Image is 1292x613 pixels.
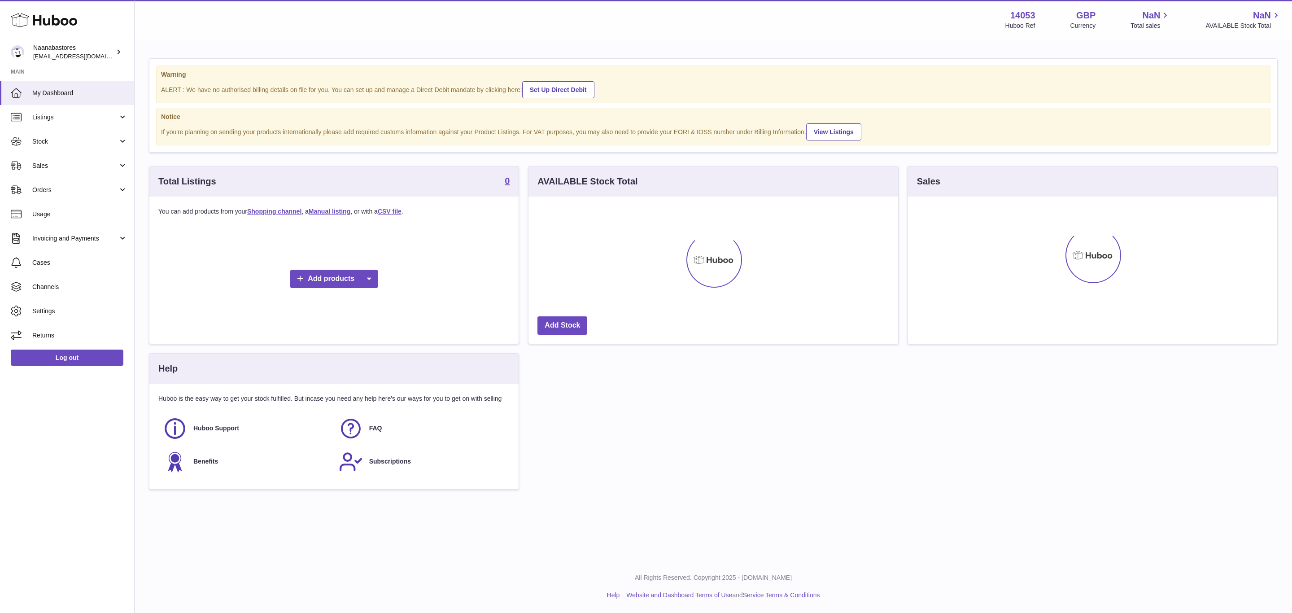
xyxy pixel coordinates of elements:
a: 0 [505,176,510,187]
a: Add Stock [537,316,587,335]
a: Subscriptions [339,450,506,474]
div: Currency [1070,22,1096,30]
div: Huboo Ref [1005,22,1035,30]
p: Huboo is the easy way to get your stock fulfilled. But incase you need any help here's our ways f... [158,394,510,403]
h3: Sales [917,175,940,188]
span: Stock [32,137,118,146]
h3: AVAILABLE Stock Total [537,175,637,188]
span: Orders [32,186,118,194]
a: Service Terms & Conditions [743,591,820,599]
span: Channels [32,283,127,291]
a: View Listings [806,123,861,140]
span: Subscriptions [369,457,411,466]
h3: Total Listings [158,175,216,188]
a: Help [607,591,620,599]
img: internalAdmin-14053@internal.huboo.com [11,45,24,59]
span: Returns [32,331,127,340]
span: Settings [32,307,127,315]
a: Manual listing [309,208,350,215]
a: CSV file [378,208,402,215]
a: NaN Total sales [1130,9,1170,30]
span: Usage [32,210,127,219]
li: and [623,591,820,600]
span: Huboo Support [193,424,239,433]
div: Naanabastores [33,44,114,61]
h3: Help [158,363,178,375]
div: If you're planning on sending your products internationally please add required customs informati... [161,122,1266,140]
span: NaN [1142,9,1160,22]
span: Sales [32,162,118,170]
a: FAQ [339,416,506,441]
a: Benefits [163,450,330,474]
strong: 14053 [1010,9,1035,22]
span: [EMAIL_ADDRESS][DOMAIN_NAME] [33,53,132,60]
span: My Dashboard [32,89,127,97]
span: Invoicing and Payments [32,234,118,243]
p: All Rights Reserved. Copyright 2025 - [DOMAIN_NAME] [142,574,1285,582]
span: FAQ [369,424,382,433]
strong: Warning [161,70,1266,79]
p: You can add products from your , a , or with a . [158,207,510,216]
span: Benefits [193,457,218,466]
span: NaN [1253,9,1271,22]
a: Add products [290,270,378,288]
a: Shopping channel [247,208,301,215]
a: Set Up Direct Debit [522,81,594,98]
span: Cases [32,258,127,267]
strong: 0 [505,176,510,185]
span: Listings [32,113,118,122]
div: ALERT : We have no authorised billing details on file for you. You can set up and manage a Direct... [161,80,1266,98]
strong: GBP [1076,9,1096,22]
a: Huboo Support [163,416,330,441]
a: Website and Dashboard Terms of Use [626,591,732,599]
a: NaN AVAILABLE Stock Total [1205,9,1281,30]
a: Log out [11,350,123,366]
span: AVAILABLE Stock Total [1205,22,1281,30]
strong: Notice [161,113,1266,121]
span: Total sales [1130,22,1170,30]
